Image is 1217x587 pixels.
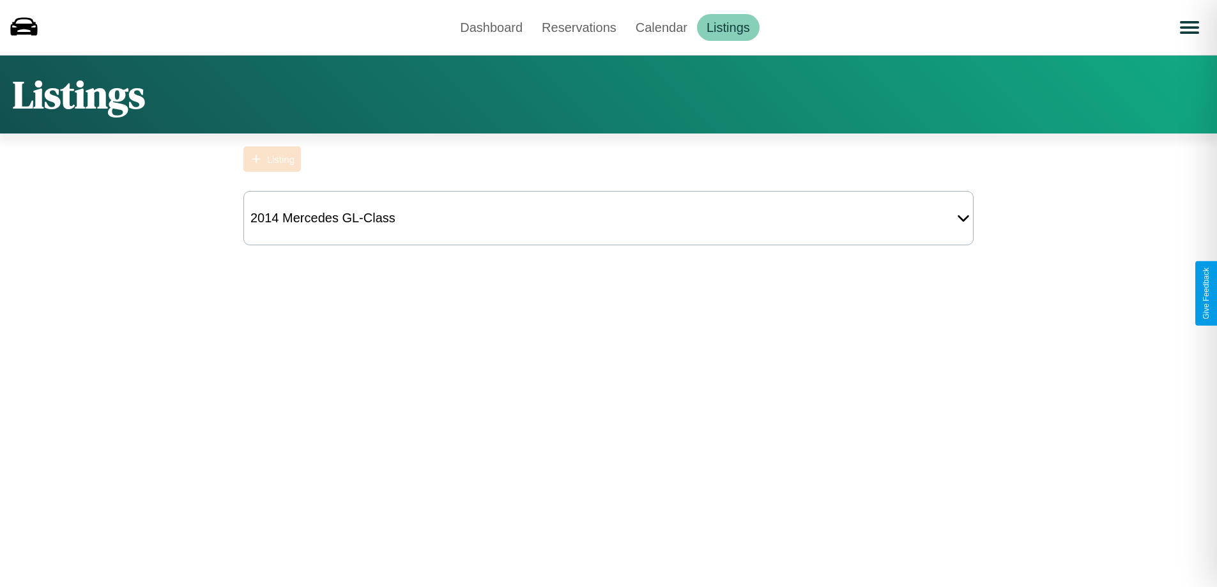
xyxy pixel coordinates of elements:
[13,68,145,121] h1: Listings
[626,14,697,41] a: Calendar
[267,154,295,165] div: Listing
[243,146,301,172] button: Listing
[1172,10,1207,45] button: Open menu
[697,14,760,41] a: Listings
[450,14,532,41] a: Dashboard
[1202,268,1211,319] div: Give Feedback
[244,204,402,232] div: 2014 Mercedes GL-Class
[532,14,626,41] a: Reservations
